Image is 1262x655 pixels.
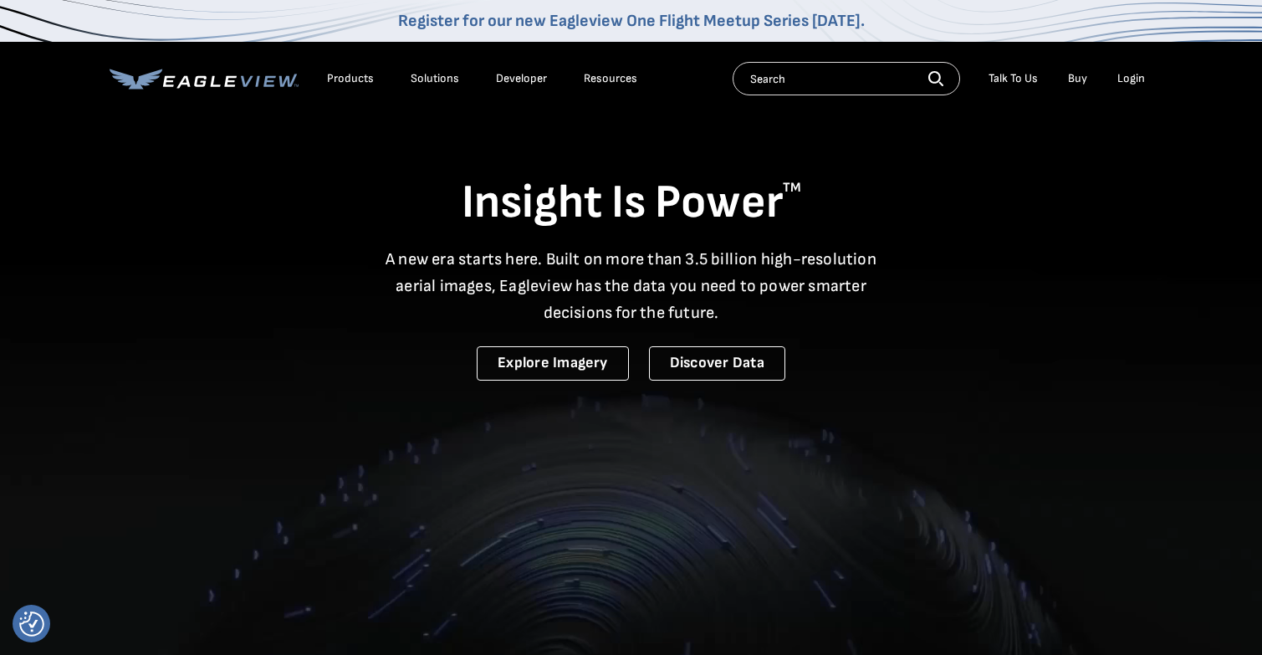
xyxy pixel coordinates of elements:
[376,246,887,326] p: A new era starts here. Built on more than 3.5 billion high-resolution aerial images, Eagleview ha...
[649,346,785,381] a: Discover Data
[584,71,637,86] div: Resources
[1117,71,1145,86] div: Login
[19,612,44,637] img: Revisit consent button
[110,174,1153,233] h1: Insight Is Power
[477,346,629,381] a: Explore Imagery
[783,180,801,196] sup: TM
[327,71,374,86] div: Products
[19,612,44,637] button: Consent Preferences
[1068,71,1087,86] a: Buy
[989,71,1038,86] div: Talk To Us
[411,71,459,86] div: Solutions
[733,62,960,95] input: Search
[398,11,865,31] a: Register for our new Eagleview One Flight Meetup Series [DATE].
[496,71,547,86] a: Developer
